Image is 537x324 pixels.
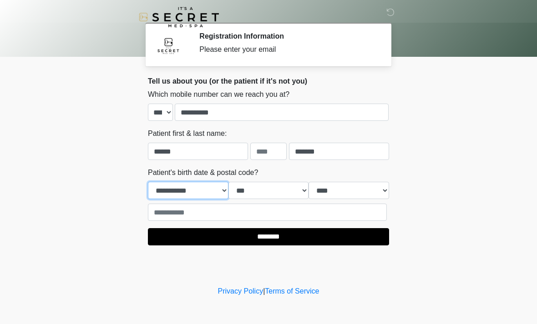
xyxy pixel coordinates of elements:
div: Please enter your email [199,44,375,55]
a: | [263,287,265,295]
label: Which mobile number can we reach you at? [148,89,289,100]
h2: Tell us about you (or the patient if it's not you) [148,77,389,85]
img: Agent Avatar [155,32,182,59]
label: Patient's birth date & postal code? [148,167,258,178]
a: Terms of Service [265,287,319,295]
h2: Registration Information [199,32,375,40]
label: Patient first & last name: [148,128,227,139]
img: It's A Secret Med Spa Logo [139,7,219,27]
a: Privacy Policy [218,287,263,295]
